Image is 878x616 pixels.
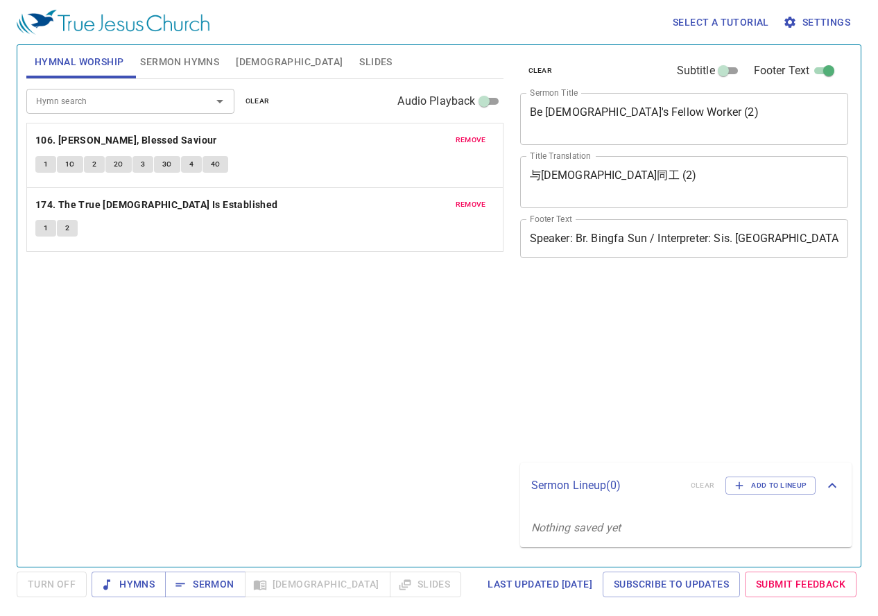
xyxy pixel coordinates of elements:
span: 1 [44,222,48,234]
span: Slides [359,53,392,71]
span: Last updated [DATE] [488,576,592,593]
span: 2 [92,158,96,171]
button: 3 [132,156,153,173]
span: Subtitle [677,62,715,79]
span: Select a tutorial [673,14,769,31]
span: 3 [141,158,145,171]
span: [DEMOGRAPHIC_DATA] [236,53,343,71]
button: 106. [PERSON_NAME], Blessed Saviour [35,132,219,149]
span: 1 [44,158,48,171]
span: Subscribe to Updates [614,576,729,593]
textarea: Be [DEMOGRAPHIC_DATA]'s Fellow Worker (2) [530,105,839,132]
button: 2C [105,156,132,173]
span: clear [246,95,270,108]
span: Submit Feedback [756,576,845,593]
span: Settings [786,14,850,31]
span: clear [528,65,553,77]
button: 1 [35,156,56,173]
span: 1C [65,158,75,171]
span: Audio Playback [397,93,475,110]
b: 106. [PERSON_NAME], Blessed Saviour [35,132,217,149]
button: Sermon [165,572,245,597]
button: Open [210,92,230,111]
button: 3C [154,156,180,173]
button: clear [237,93,278,110]
span: 4 [189,158,193,171]
span: Hymns [103,576,155,593]
span: 4C [211,158,221,171]
button: 1C [57,156,83,173]
span: remove [456,198,486,211]
span: Hymnal Worship [35,53,124,71]
button: 2 [57,220,78,237]
span: Sermon Hymns [140,53,219,71]
p: Sermon Lineup ( 0 ) [531,477,680,494]
span: 2C [114,158,123,171]
button: 4C [203,156,229,173]
b: 174. The True [DEMOGRAPHIC_DATA] Is Established [35,196,278,214]
button: clear [520,62,561,79]
span: Add to Lineup [734,479,807,492]
div: Sermon Lineup(0)clearAdd to Lineup [520,463,852,508]
iframe: from-child [515,273,784,457]
a: Subscribe to Updates [603,572,740,597]
textarea: 与[DEMOGRAPHIC_DATA]同工 (2) [530,169,839,195]
button: remove [447,132,494,148]
span: Sermon [176,576,234,593]
button: 1 [35,220,56,237]
a: Last updated [DATE] [482,572,598,597]
a: Submit Feedback [745,572,857,597]
button: Settings [780,10,856,35]
span: remove [456,134,486,146]
img: True Jesus Church [17,10,209,35]
button: remove [447,196,494,213]
button: Add to Lineup [725,477,816,495]
button: 2 [84,156,105,173]
i: Nothing saved yet [531,521,621,534]
span: Footer Text [754,62,810,79]
span: 2 [65,222,69,234]
span: 3C [162,158,172,171]
button: Hymns [92,572,166,597]
button: 174. The True [DEMOGRAPHIC_DATA] Is Established [35,196,280,214]
button: 4 [181,156,202,173]
button: Select a tutorial [667,10,775,35]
